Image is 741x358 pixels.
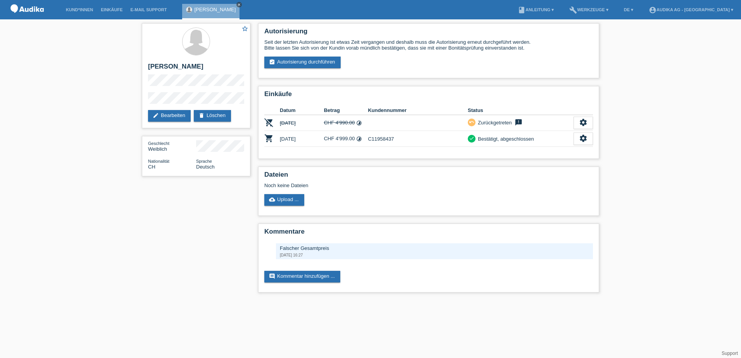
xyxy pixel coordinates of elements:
div: Zurückgetreten [476,119,512,127]
a: close [236,2,242,7]
i: build [569,6,577,14]
a: commentKommentar hinzufügen ... [264,271,340,282]
i: POSP00012288 [264,134,274,143]
a: [PERSON_NAME] [194,7,236,12]
a: buildWerkzeuge ▾ [565,7,612,12]
a: star_border [241,25,248,33]
span: Sprache [196,159,212,164]
div: Noch keine Dateien [264,182,501,188]
i: undo [469,119,474,125]
i: feedback [514,119,523,126]
i: edit [153,112,159,119]
td: [DATE] [280,131,324,147]
div: Falscher Gesamtpreis [280,245,589,251]
div: Weiblich [148,140,196,152]
i: assignment_turned_in [269,59,275,65]
a: cloud_uploadUpload ... [264,194,304,206]
td: CHF 4'990.00 [324,115,368,131]
i: close [237,3,241,7]
th: Betrag [324,106,368,115]
a: DE ▾ [620,7,637,12]
i: 24 Raten [356,120,362,126]
a: editBearbeiten [148,110,191,122]
span: Schweiz [148,164,155,170]
a: Einkäufe [97,7,126,12]
th: Status [468,106,574,115]
a: E-Mail Support [127,7,171,12]
a: assignment_turned_inAutorisierung durchführen [264,57,341,68]
a: Support [722,351,738,356]
h2: Einkäufe [264,90,593,102]
a: POS — MF Group [8,15,47,21]
i: star_border [241,25,248,32]
i: comment [269,273,275,279]
i: settings [579,134,588,143]
i: account_circle [649,6,657,14]
a: deleteLöschen [194,110,231,122]
span: Deutsch [196,164,215,170]
div: [DATE] 16:27 [280,253,589,257]
i: cloud_upload [269,196,275,203]
th: Datum [280,106,324,115]
i: delete [198,112,205,119]
span: Geschlecht [148,141,169,146]
td: CHF 4'999.00 [324,131,368,147]
span: Nationalität [148,159,169,164]
a: account_circleAudika AG - [GEOGRAPHIC_DATA] ▾ [645,7,737,12]
i: check [469,136,474,141]
h2: Autorisierung [264,28,593,39]
i: book [518,6,526,14]
div: Bestätigt, abgeschlossen [476,135,534,143]
h2: [PERSON_NAME] [148,63,244,74]
div: Seit der letzten Autorisierung ist etwas Zeit vergangen und deshalb muss die Autorisierung erneut... [264,39,593,51]
h2: Dateien [264,171,593,182]
a: Kund*innen [62,7,97,12]
td: [DATE] [280,115,324,131]
td: C11958437 [368,131,468,147]
i: 24 Raten [356,136,362,142]
th: Kundennummer [368,106,468,115]
i: POSP00012286 [264,118,274,127]
i: settings [579,118,588,127]
h2: Kommentare [264,228,593,239]
a: bookAnleitung ▾ [514,7,558,12]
